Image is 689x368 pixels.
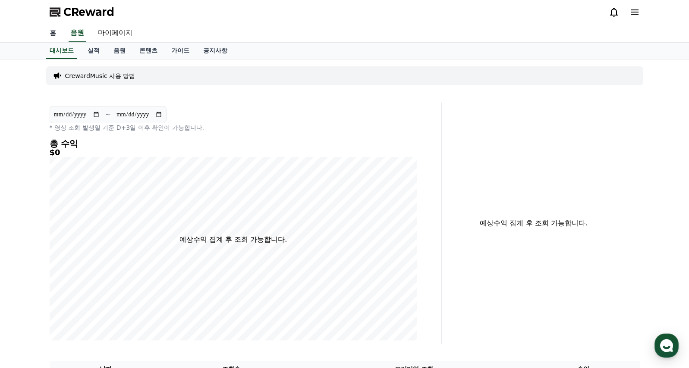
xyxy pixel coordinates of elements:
[105,109,111,120] p: ~
[57,273,111,295] a: 대화
[132,43,164,59] a: 콘텐츠
[107,43,132,59] a: 음원
[43,24,63,42] a: 홈
[79,287,89,293] span: 대화
[50,5,114,19] a: CReward
[50,123,417,132] p: * 영상 조회 발생일 기준 D+3일 이후 확인이 가능합니다.
[133,286,144,293] span: 설정
[81,43,107,59] a: 실적
[164,43,196,59] a: 가이드
[63,5,114,19] span: CReward
[91,24,139,42] a: 마이페이지
[65,72,135,80] a: CrewardMusic 사용 방법
[27,286,32,293] span: 홈
[3,273,57,295] a: 홈
[69,24,86,42] a: 음원
[449,218,619,228] p: 예상수익 집계 후 조회 가능합니다.
[46,43,77,59] a: 대시보드
[196,43,234,59] a: 공지사항
[179,234,287,245] p: 예상수익 집계 후 조회 가능합니다.
[50,148,417,157] h5: $0
[50,139,417,148] h4: 총 수익
[111,273,166,295] a: 설정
